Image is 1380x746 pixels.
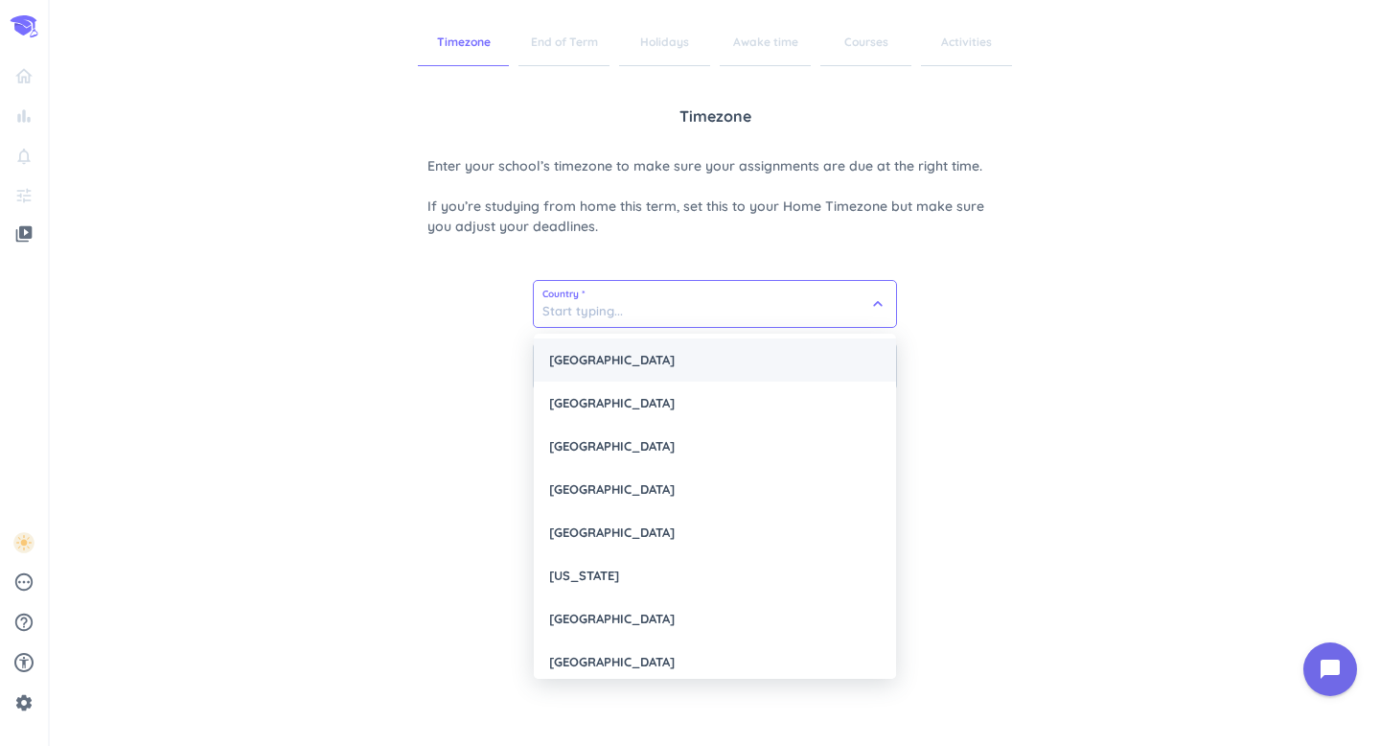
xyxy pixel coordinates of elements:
span: Country * [542,290,887,299]
i: keyboard_arrow_down [868,294,887,314]
div: [US_STATE] [534,554,896,597]
div: [GEOGRAPHIC_DATA] [534,468,896,511]
span: Enter your school’s timezone to make sure your assignments are due at the right time. If you’re s... [427,156,1002,237]
input: Start typing... [534,281,896,327]
i: settings [14,693,34,712]
span: End of Term [518,19,609,66]
div: [GEOGRAPHIC_DATA] [534,425,896,468]
div: [GEOGRAPHIC_DATA] [534,597,896,641]
i: help_outline [13,612,34,633]
a: settings [8,688,40,718]
span: Holidays [619,19,710,66]
div: [GEOGRAPHIC_DATA] [534,641,896,684]
i: pending [13,571,34,593]
div: [GEOGRAPHIC_DATA] [534,511,896,554]
span: Timezone [679,105,751,128]
div: [GEOGRAPHIC_DATA] [534,338,896,382]
span: Courses [820,19,911,66]
span: Timezone [418,19,509,66]
i: video_library [14,224,34,244]
span: Awake time [720,19,811,66]
span: Activities [921,19,1012,66]
div: [GEOGRAPHIC_DATA] [534,382,896,425]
